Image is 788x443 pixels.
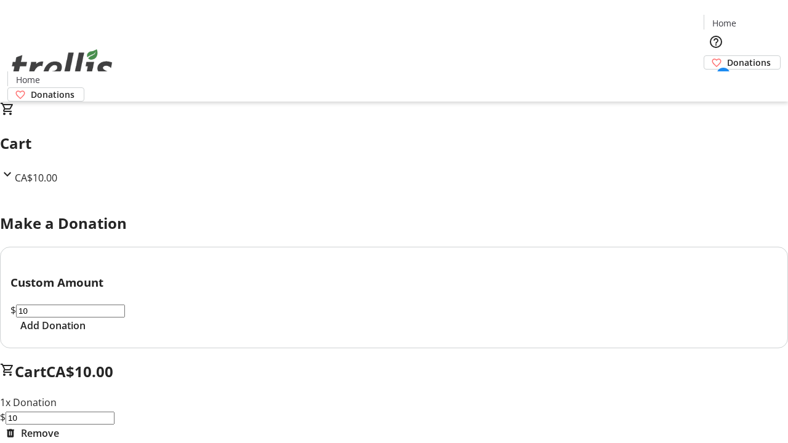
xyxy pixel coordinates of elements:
span: CA$10.00 [15,171,57,185]
button: Cart [704,70,728,94]
span: Home [712,17,736,30]
span: Home [16,73,40,86]
button: Add Donation [10,318,95,333]
a: Donations [704,55,781,70]
span: CA$10.00 [46,361,113,381]
h3: Custom Amount [10,274,778,291]
a: Home [8,73,47,86]
a: Donations [7,87,84,102]
a: Home [704,17,744,30]
span: Donations [31,88,74,101]
input: Donation Amount [6,412,115,425]
span: Add Donation [20,318,86,333]
input: Donation Amount [16,305,125,317]
span: Donations [727,56,771,69]
span: $ [10,303,16,317]
button: Help [704,30,728,54]
span: Remove [21,426,59,441]
img: Orient E2E Organization UZ4tP1Dm5l's Logo [7,36,117,97]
